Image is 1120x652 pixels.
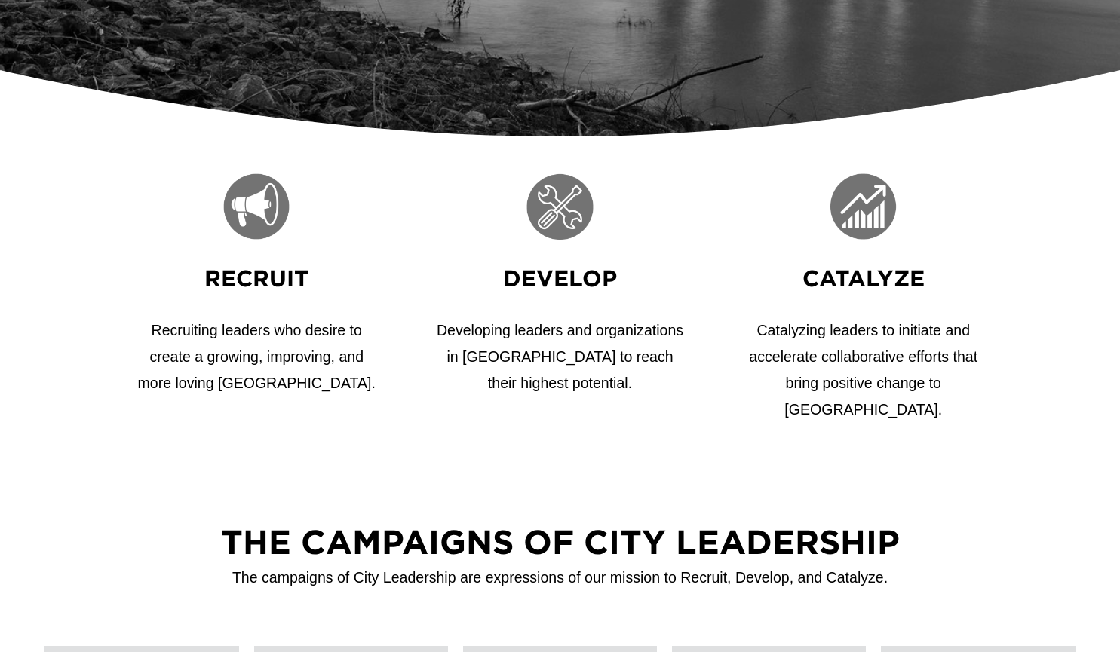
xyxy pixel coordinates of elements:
[435,317,686,397] p: Developing leaders and organizations in [GEOGRAPHIC_DATA] to reach their highest potential.
[738,317,989,424] p: Catalyzing leaders to initiate and accelerate collaborative efforts that bring positive change to...
[131,317,382,397] p: Recruiting leaders who desire to create a growing, improving, and more loving [GEOGRAPHIC_DATA].
[435,262,686,293] h3: Develop
[175,565,946,591] p: The campaigns of City Leadership are expressions of our mission to Recruit, Develop, and Catalyze.
[131,520,989,564] h2: The Campaigns of City Leadership
[738,262,989,293] h3: Catalyze
[131,262,382,293] h3: Recruit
